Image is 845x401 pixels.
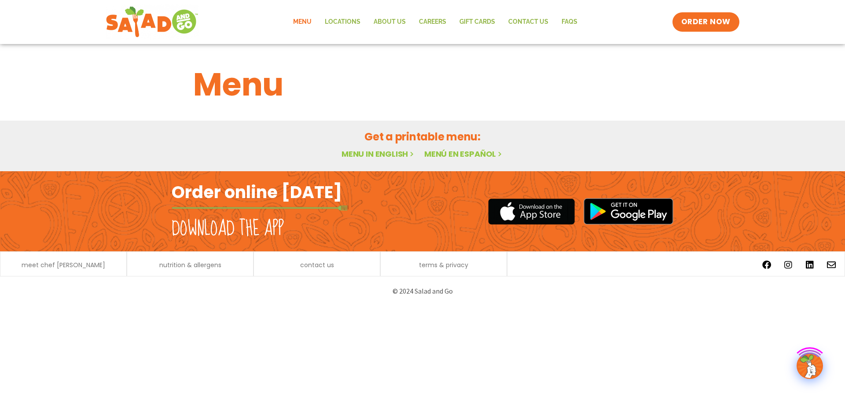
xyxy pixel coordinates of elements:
a: ORDER NOW [672,12,739,32]
span: ORDER NOW [681,17,731,27]
a: Careers [412,12,453,32]
img: fork [172,206,348,210]
h1: Menu [193,61,652,108]
a: terms & privacy [419,262,468,268]
a: Contact Us [502,12,555,32]
p: © 2024 Salad and Go [176,285,669,297]
h2: Download the app [172,217,284,241]
a: Locations [318,12,367,32]
a: GIFT CARDS [453,12,502,32]
img: new-SAG-logo-768×292 [106,4,198,40]
img: google_play [584,198,673,224]
a: Menú en español [424,148,503,159]
a: nutrition & allergens [159,262,221,268]
nav: Menu [287,12,584,32]
a: FAQs [555,12,584,32]
a: About Us [367,12,412,32]
a: contact us [300,262,334,268]
a: Menu [287,12,318,32]
h2: Get a printable menu: [193,129,652,144]
a: Menu in English [342,148,415,159]
h2: Order online [DATE] [172,181,342,203]
a: meet chef [PERSON_NAME] [22,262,105,268]
img: appstore [488,197,575,226]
